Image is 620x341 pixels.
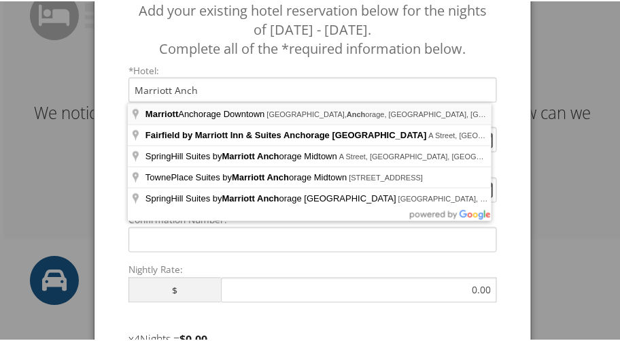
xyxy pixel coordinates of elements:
span: Marriott Anch [222,150,279,160]
span: TownePlace Suites by orage Midtown [145,171,349,181]
span: Fairfield by Marriott Inn & Suites Anchorage [GEOGRAPHIC_DATA] [145,129,427,139]
span: [GEOGRAPHIC_DATA], orage, [GEOGRAPHIC_DATA], [GEOGRAPHIC_DATA] [267,109,549,117]
input: 0.00 [221,276,498,302]
span: Anchorage Downtown [145,108,267,118]
span: SpringHill Suites by orage Midtown [145,150,339,160]
label: Nightly Rate: [128,262,497,276]
span: Marriott Anch [222,192,279,202]
span: Marriott [145,108,178,118]
label: *Hotel: [128,63,497,76]
span: $ [128,276,221,302]
span: [STREET_ADDRESS] [349,172,424,180]
span: Anch [347,109,366,117]
span: A Street, [GEOGRAPHIC_DATA], [GEOGRAPHIC_DATA], [GEOGRAPHIC_DATA] [339,151,612,159]
span: Marriott Anch [232,171,289,181]
span: SpringHill Suites by orage [GEOGRAPHIC_DATA] [145,192,398,202]
input: Search by hotel name and/or address [128,76,497,101]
